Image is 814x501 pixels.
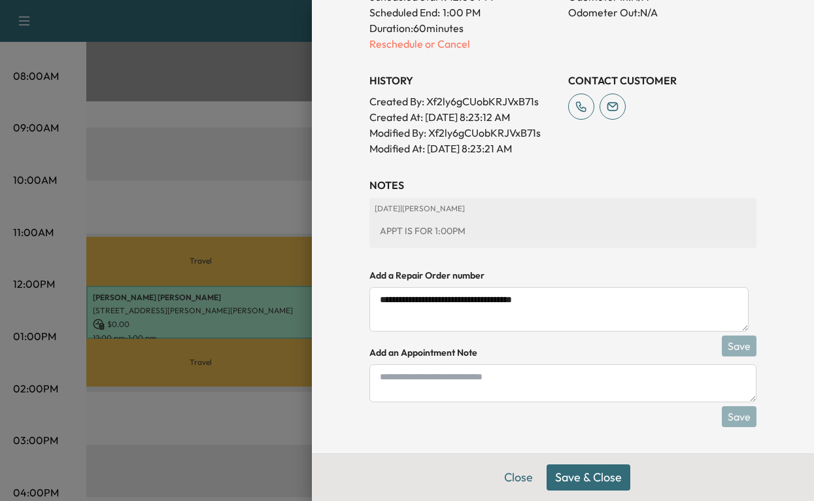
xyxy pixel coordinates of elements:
p: Scheduled End: [369,5,440,20]
p: Modified At : [DATE] 8:23:21 AM [369,141,558,156]
div: APPT IS FOR 1:00PM [375,219,751,243]
h4: Add an Appointment Note [369,346,756,359]
p: Duration: 60 minutes [369,20,558,36]
p: [DATE] | [PERSON_NAME] [375,203,751,214]
p: Created At : [DATE] 8:23:12 AM [369,109,558,125]
p: 1:00 PM [443,5,481,20]
button: Save & Close [547,464,630,491]
p: Created By : Xf2ly6gCUobKRJVxB71s [369,94,558,109]
p: Reschedule or Cancel [369,36,558,52]
h4: Add a Repair Order number [369,269,756,282]
p: Modified By : Xf2ly6gCUobKRJVxB71s [369,125,558,141]
h3: History [369,73,558,88]
h3: CONTACT CUSTOMER [568,73,756,88]
button: Close [496,464,541,491]
p: Odometer Out: N/A [568,5,756,20]
h3: NOTES [369,177,756,193]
